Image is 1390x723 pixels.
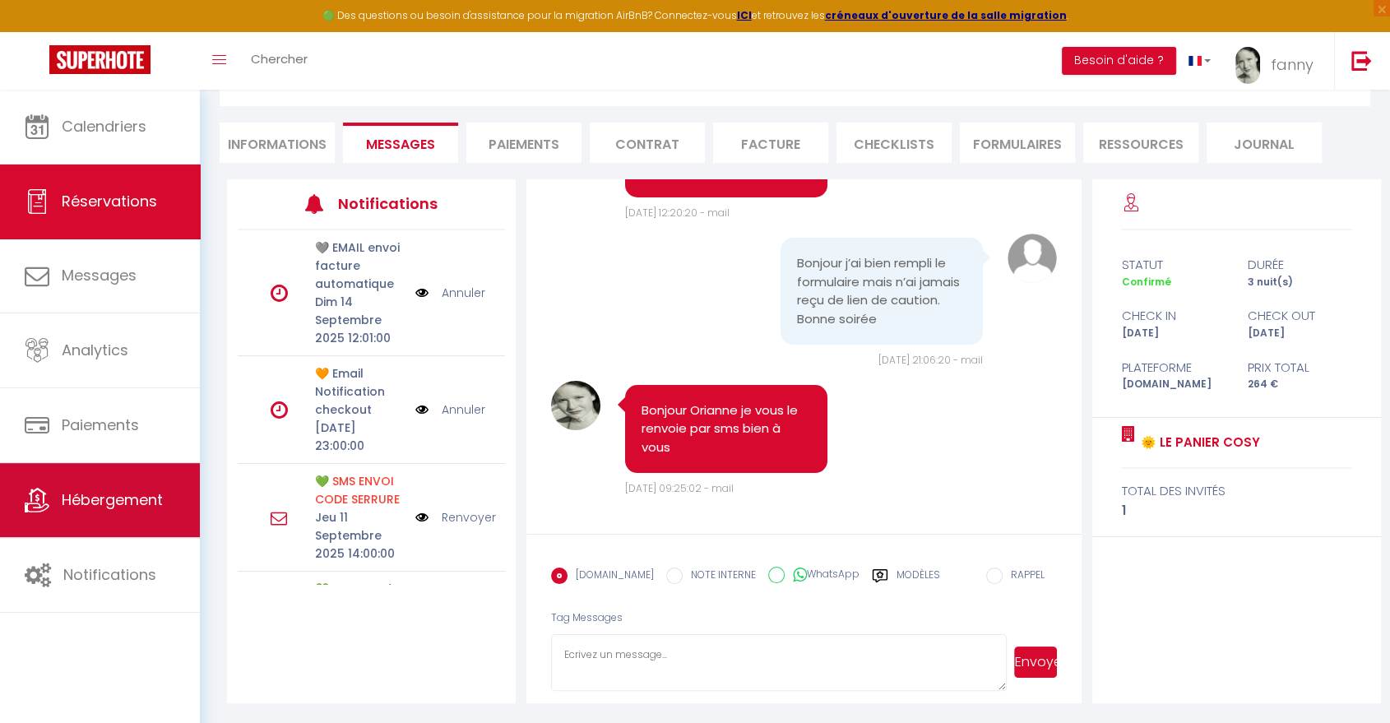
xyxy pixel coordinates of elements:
[878,353,983,367] span: [DATE] 21:06:20 - mail
[568,568,654,586] label: [DOMAIN_NAME]
[1207,123,1322,163] li: Journal
[897,568,940,596] label: Modèles
[415,284,429,302] img: NO IMAGE
[366,135,435,154] span: Messages
[62,415,139,435] span: Paiements
[220,123,335,163] li: Informations
[960,123,1075,163] li: FORMULAIRES
[63,564,156,585] span: Notifications
[466,123,581,163] li: Paiements
[1223,32,1334,90] a: ... fanny
[62,191,157,211] span: Réservations
[62,116,146,137] span: Calendriers
[1083,123,1198,163] li: Ressources
[441,401,484,419] a: Annuler
[315,580,405,616] p: Motif d'échec d'envoi
[1237,306,1363,326] div: check out
[441,508,495,526] a: Renvoyer
[625,481,734,495] span: [DATE] 09:25:02 - mail
[1110,377,1236,392] div: [DOMAIN_NAME]
[315,472,405,508] p: 💚 SMS ENVOI CODE SERRURE
[239,32,320,90] a: Chercher
[1003,568,1045,586] label: RAPPEL
[415,401,429,419] img: NO IMAGE
[551,610,623,624] span: Tag Messages
[1235,47,1260,84] img: ...
[441,284,484,302] a: Annuler
[1134,433,1259,452] a: 🌞 Le Panier Cosy
[315,364,405,419] p: 🧡 Email Notification checkout
[315,239,405,293] p: 🩶 EMAIL envoi facture automatique
[590,123,705,163] li: Contrat
[62,340,128,360] span: Analytics
[1121,275,1170,289] span: Confirmé
[1110,358,1236,378] div: Plateforme
[1237,377,1363,392] div: 264 €
[62,265,137,285] span: Messages
[1110,326,1236,341] div: [DATE]
[62,489,163,510] span: Hébergement
[713,123,828,163] li: Facture
[1237,255,1363,275] div: durée
[1110,255,1236,275] div: statut
[338,185,449,222] h3: Notifications
[1014,647,1057,678] button: Envoyer
[1271,54,1314,75] span: fanny
[836,123,952,163] li: CHECKLISTS
[1351,50,1372,71] img: logout
[1110,306,1236,326] div: check in
[251,50,308,67] span: Chercher
[49,45,151,74] img: Super Booking
[1237,275,1363,290] div: 3 nuit(s)
[625,206,730,220] span: [DATE] 12:20:20 - mail
[642,401,811,457] pre: Bonjour Orianne je vous le renvoie par sms bien à vous
[315,419,405,455] p: [DATE] 23:00:00
[797,254,966,328] pre: Bonjour j’ai bien rempli le formulaire mais n’ai jamais reçu de lien de caution. Bonne soirée
[551,381,600,430] img: 1638492145.jpg
[785,567,859,585] label: WhatsApp
[1121,481,1352,501] div: total des invités
[315,293,405,347] p: Dim 14 Septembre 2025 12:01:00
[13,7,63,56] button: Ouvrir le widget de chat LiveChat
[1237,326,1363,341] div: [DATE]
[315,508,405,563] p: Jeu 11 Septembre 2025 14:00:00
[1237,358,1363,378] div: Prix total
[1121,501,1352,521] div: 1
[683,568,756,586] label: NOTE INTERNE
[1062,47,1176,75] button: Besoin d'aide ?
[825,8,1067,22] a: créneaux d'ouverture de la salle migration
[415,508,429,526] img: NO IMAGE
[1008,234,1057,283] img: avatar.png
[737,8,752,22] a: ICI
